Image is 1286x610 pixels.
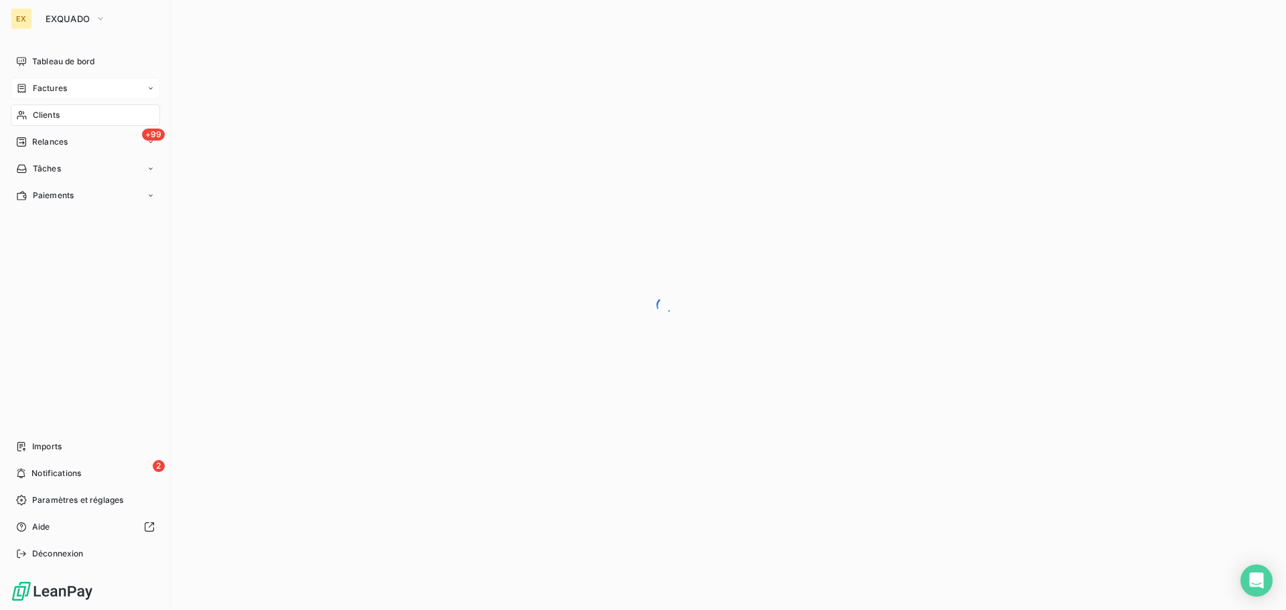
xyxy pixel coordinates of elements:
span: 2 [153,460,165,472]
div: Open Intercom Messenger [1240,564,1273,597]
span: Clients [33,109,60,121]
span: Relances [32,136,68,148]
span: Aide [32,521,50,533]
span: Paramètres et réglages [32,494,123,506]
span: Imports [32,441,62,453]
a: Aide [11,516,160,538]
span: Tâches [33,163,61,175]
span: Tableau de bord [32,56,94,68]
span: Factures [33,82,67,94]
img: Logo LeanPay [11,581,94,602]
span: Paiements [33,189,74,202]
span: Notifications [31,467,81,479]
span: EXQUADO [46,13,90,24]
div: EX [11,8,32,29]
span: Déconnexion [32,548,84,560]
span: +99 [142,129,165,141]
